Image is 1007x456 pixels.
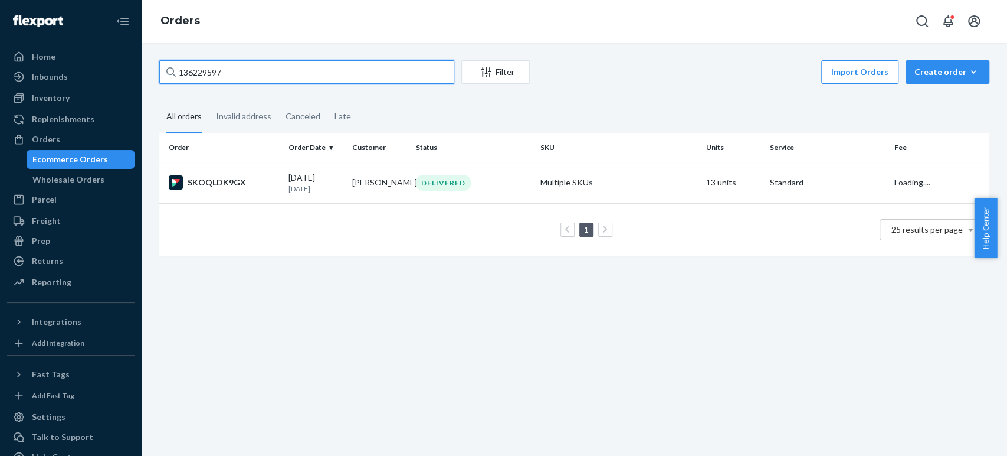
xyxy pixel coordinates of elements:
a: Add Integration [7,336,135,350]
a: Prep [7,232,135,250]
td: Multiple SKUs [536,162,701,203]
div: Home [32,51,55,63]
div: Inventory [32,92,70,104]
a: Talk to Support [7,428,135,447]
a: Parcel [7,190,135,209]
div: DELIVERED [416,175,471,191]
div: Orders [32,133,60,145]
div: Create order [914,66,980,78]
td: 13 units [701,162,765,203]
a: Add Fast Tag [7,389,135,403]
button: Create order [906,60,989,84]
div: Fast Tags [32,369,70,380]
th: SKU [536,133,701,162]
div: Parcel [32,194,57,206]
div: Integrations [32,316,81,328]
div: Canceled [286,101,320,132]
a: Ecommerce Orders [27,150,135,169]
th: Units [701,133,765,162]
div: All orders [166,101,202,133]
div: Filter [462,66,529,78]
button: Import Orders [821,60,898,84]
th: Status [411,133,536,162]
th: Service [765,133,890,162]
div: Ecommerce Orders [32,154,108,165]
button: Close Navigation [111,9,135,33]
div: Add Fast Tag [32,390,74,400]
div: Late [334,101,351,132]
button: Open notifications [936,9,960,33]
a: Inbounds [7,67,135,86]
div: Wholesale Orders [32,174,104,185]
th: Order [159,133,284,162]
a: Home [7,47,135,66]
div: SKOQLDK9GX [169,175,279,190]
a: Orders [160,14,200,27]
div: Invalid address [216,101,271,132]
th: Order Date [284,133,347,162]
a: Freight [7,211,135,230]
div: Returns [32,255,63,267]
button: Open Search Box [910,9,934,33]
div: Add Integration [32,338,84,348]
button: Fast Tags [7,365,135,384]
button: Integrations [7,312,135,331]
button: Help Center [974,198,997,258]
a: Page 1 is your current page [582,224,591,234]
div: Prep [32,235,50,247]
div: Settings [32,411,65,423]
p: Standard [770,177,885,188]
div: [DATE] [288,172,343,194]
a: Wholesale Orders [27,170,135,189]
ol: breadcrumbs [151,4,209,38]
div: Freight [32,215,61,227]
a: Reporting [7,273,135,292]
a: Inventory [7,89,135,108]
div: Replenishments [32,113,94,125]
button: Filter [461,60,530,84]
img: Flexport logo [13,15,63,27]
a: Orders [7,130,135,149]
td: Loading.... [890,162,989,203]
p: [DATE] [288,184,343,194]
input: Search orders [159,60,454,84]
a: Replenishments [7,110,135,129]
div: Talk to Support [32,431,93,443]
a: Returns [7,252,135,271]
td: [PERSON_NAME] [347,162,411,203]
button: Open account menu [962,9,986,33]
div: Inbounds [32,71,68,83]
div: Customer [352,142,406,152]
th: Fee [890,133,989,162]
a: Settings [7,408,135,426]
span: 25 results per page [891,224,963,234]
div: Reporting [32,276,71,288]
